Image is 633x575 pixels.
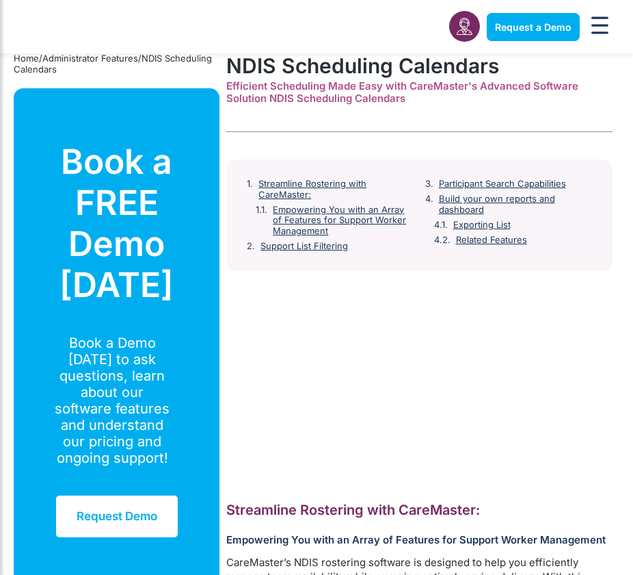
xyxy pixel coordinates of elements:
[226,80,612,105] div: Efficient Scheduling Made Easy with CareMaster's Advanced Software Solution NDIS Scheduling Calen...
[439,194,592,215] a: Build your own reports and dashboard
[14,53,212,75] span: NDIS Scheduling Calendars
[226,501,612,519] h2: Streamline Rostering with CareMaster:
[495,21,571,33] span: Request a Demo
[14,53,212,75] span: / /
[587,12,612,42] div: Menu Toggle
[453,220,511,231] a: Exporting List
[258,179,414,200] a: Streamline Rostering with CareMaster:
[21,16,116,38] img: CareMaster Logo
[53,141,180,305] div: Book a FREE Demo [DATE]
[53,335,172,466] div: Book a Demo [DATE] to ask questions, learn about our software features and understand our pricing...
[273,205,414,237] a: Empowering You with an Array of Features for Support Worker Management
[77,509,157,523] span: Request Demo
[55,494,179,538] a: Request Demo
[439,179,566,190] a: Participant Search Capabilities
[487,13,580,41] a: Request a Demo
[42,53,138,64] a: Administrator Features
[226,53,612,78] h1: NDIS Scheduling Calendars
[456,235,527,246] a: Related Features
[226,533,612,546] h3: Empowering You with an Array of Features for Support Worker Management
[14,53,39,64] a: Home
[260,241,348,252] a: Support List Filtering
